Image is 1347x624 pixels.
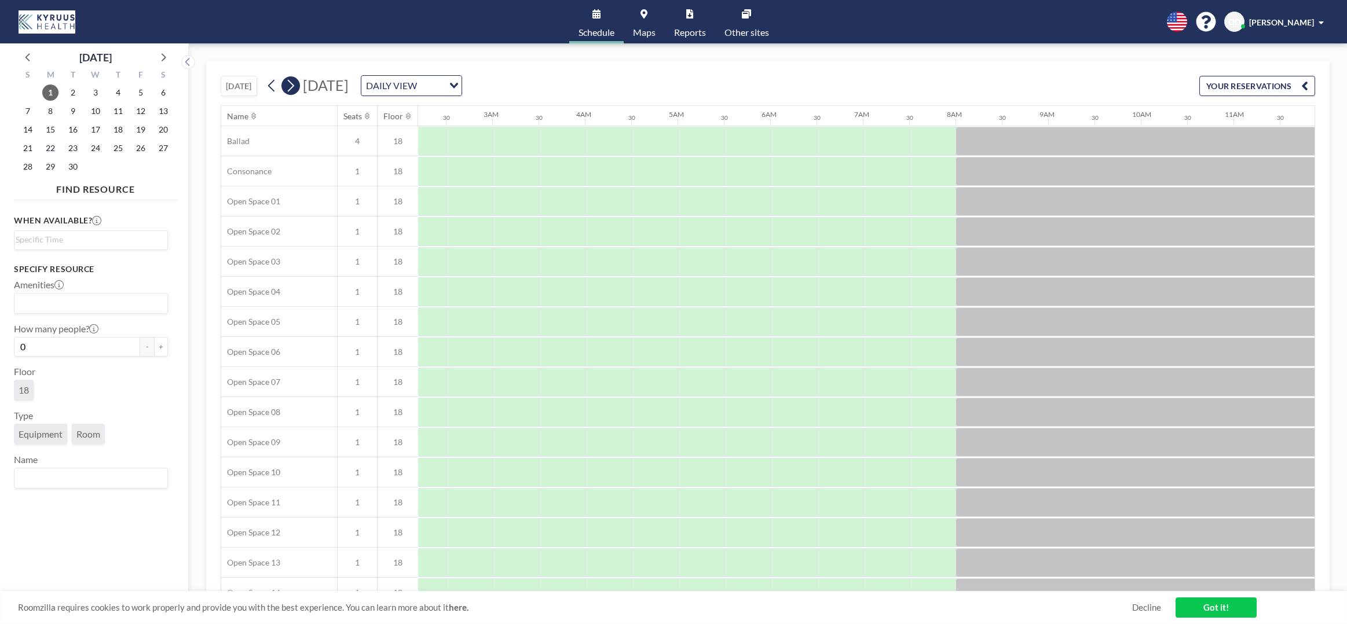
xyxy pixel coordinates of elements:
div: F [129,68,152,83]
span: 18 [378,407,418,417]
span: Sunday, September 14, 2025 [20,122,36,138]
span: Thursday, September 11, 2025 [110,103,126,119]
span: Ballad [221,136,250,146]
span: Wednesday, September 3, 2025 [87,85,104,101]
span: Other sites [724,28,769,37]
span: Open Space 06 [221,347,280,357]
span: 18 [378,226,418,237]
span: Roomzilla requires cookies to work properly and provide you with the best experience. You can lea... [18,602,1132,613]
span: 1 [338,588,377,598]
span: 18 [19,384,29,396]
span: Reports [674,28,706,37]
span: 1 [338,467,377,478]
span: Saturday, September 6, 2025 [155,85,171,101]
span: 4 [338,136,377,146]
span: Wednesday, September 17, 2025 [87,122,104,138]
span: 18 [378,437,418,447]
span: Sunday, September 28, 2025 [20,159,36,175]
span: Open Space 07 [221,377,280,387]
div: 9AM [1039,110,1055,119]
span: 1 [338,377,377,387]
div: 30 [628,114,635,122]
span: 18 [378,347,418,357]
span: Schedule [579,28,614,37]
span: Open Space 01 [221,196,280,207]
label: Type [14,410,33,421]
h4: FIND RESOURCE [14,179,177,195]
input: Search for option [16,233,161,246]
span: Open Space 08 [221,407,280,417]
input: Search for option [16,471,161,486]
span: Tuesday, September 30, 2025 [65,159,81,175]
div: 30 [443,114,450,122]
span: Wednesday, September 10, 2025 [87,103,104,119]
div: 30 [1092,114,1099,122]
span: Tuesday, September 16, 2025 [65,122,81,138]
span: 1 [338,317,377,327]
input: Search for option [420,78,442,93]
span: Open Space 10 [221,467,280,478]
span: Friday, September 19, 2025 [133,122,149,138]
span: Monday, September 1, 2025 [42,85,58,101]
button: [DATE] [221,76,257,96]
a: Got it! [1176,597,1257,618]
label: How many people? [14,323,98,335]
button: + [154,337,168,357]
span: Thursday, September 25, 2025 [110,140,126,156]
span: OD [1228,17,1240,27]
span: Saturday, September 20, 2025 [155,122,171,138]
span: Equipment [19,428,63,440]
span: Open Space 11 [221,497,280,508]
span: [DATE] [303,76,349,94]
div: Search for option [14,231,167,248]
span: Consonance [221,166,272,177]
span: 1 [338,347,377,357]
span: 18 [378,166,418,177]
span: Sunday, September 21, 2025 [20,140,36,156]
div: 30 [814,114,821,122]
span: 1 [338,196,377,207]
span: Friday, September 12, 2025 [133,103,149,119]
div: [DATE] [79,49,112,65]
span: Room [76,428,100,440]
div: Search for option [361,76,462,96]
span: Open Space 02 [221,226,280,237]
span: 18 [378,317,418,327]
label: Floor [14,366,35,377]
span: Thursday, September 4, 2025 [110,85,126,101]
span: Tuesday, September 2, 2025 [65,85,81,101]
div: 7AM [854,110,869,119]
div: 30 [721,114,728,122]
span: 1 [338,166,377,177]
div: Seats [343,111,362,122]
span: Open Space 03 [221,256,280,267]
span: 1 [338,287,377,297]
span: 18 [378,136,418,146]
span: 18 [378,287,418,297]
span: Maps [633,28,656,37]
span: 1 [338,226,377,237]
span: Friday, September 26, 2025 [133,140,149,156]
span: 18 [378,467,418,478]
span: 1 [338,497,377,508]
button: - [140,337,154,357]
span: Tuesday, September 9, 2025 [65,103,81,119]
span: Friday, September 5, 2025 [133,85,149,101]
div: T [62,68,85,83]
span: Open Space 09 [221,437,280,447]
img: organization-logo [19,10,75,34]
input: Search for option [16,296,161,311]
div: 30 [1277,114,1284,122]
span: 18 [378,497,418,508]
div: 30 [536,114,543,122]
div: M [39,68,62,83]
div: 5AM [669,110,684,119]
div: Floor [383,111,403,122]
span: Sunday, September 7, 2025 [20,103,36,119]
div: S [17,68,39,83]
span: Open Space 04 [221,287,280,297]
a: here. [449,602,468,612]
div: 4AM [576,110,591,119]
span: 18 [378,527,418,538]
div: Search for option [14,468,167,488]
